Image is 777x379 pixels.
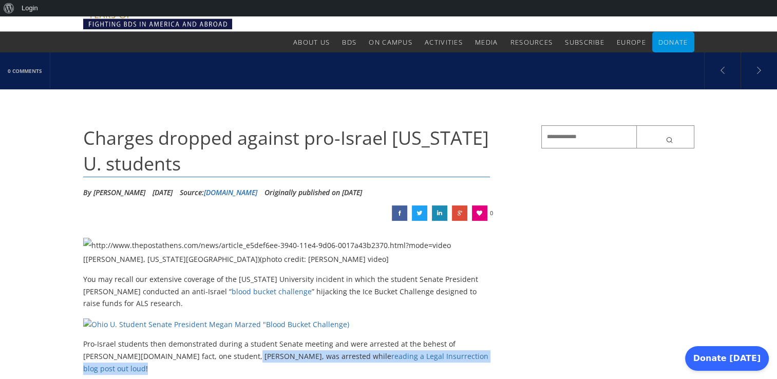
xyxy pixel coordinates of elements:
a: Resources [510,32,553,52]
a: Charges dropped against pro-Israel Ohio U. students [392,205,407,221]
span: About Us [293,37,330,47]
a: Media [475,32,498,52]
span: 0 [490,205,493,221]
p: [[PERSON_NAME], [US_STATE][GEOGRAPHIC_DATA])(photo credit: [PERSON_NAME] video] [83,253,490,266]
a: BDS [342,32,356,52]
li: Originally published on [DATE] [264,185,362,200]
span: Resources [510,37,553,47]
a: About Us [293,32,330,52]
a: [DOMAIN_NAME] [204,187,257,197]
a: Activities [425,32,463,52]
p: Pro-Israel students then demonstrated during a student Senate meeting and were arrested at the be... [83,338,490,374]
li: [DATE] [153,185,173,200]
span: Donate [658,37,688,47]
img: Ohio U. Student Senate President Megan Marzed "Blood Bucket Challenge) [83,318,349,331]
a: Charges dropped against pro-Israel Ohio U. students [412,205,427,221]
a: Subscribe [565,32,604,52]
img: http://www.thepostathens.com/news/article_e5def6ee-3940-11e4-9d06-0017a43b2370.html?mode=video [83,238,451,253]
span: Media [475,37,498,47]
a: On Campus [369,32,412,52]
span: BDS [342,37,356,47]
a: Europe [617,32,646,52]
a: Donate [658,32,688,52]
span: Activities [425,37,463,47]
a: reading a Legal Insurrection blog post out loud [83,351,488,373]
a: Charges dropped against pro-Israel Ohio U. students [432,205,447,221]
a: Charges dropped against pro-Israel Ohio U. students [452,205,467,221]
span: Charges dropped against pro-Israel [US_STATE] U. students [83,125,489,176]
div: Source: [180,185,257,200]
p: You may recall our extensive coverage of the [US_STATE] University incident in which the student ... [83,273,490,310]
a: blood bucket challenge [232,287,312,296]
span: Subscribe [565,37,604,47]
span: Europe [617,37,646,47]
li: By [PERSON_NAME] [83,185,145,200]
span: On Campus [369,37,412,47]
